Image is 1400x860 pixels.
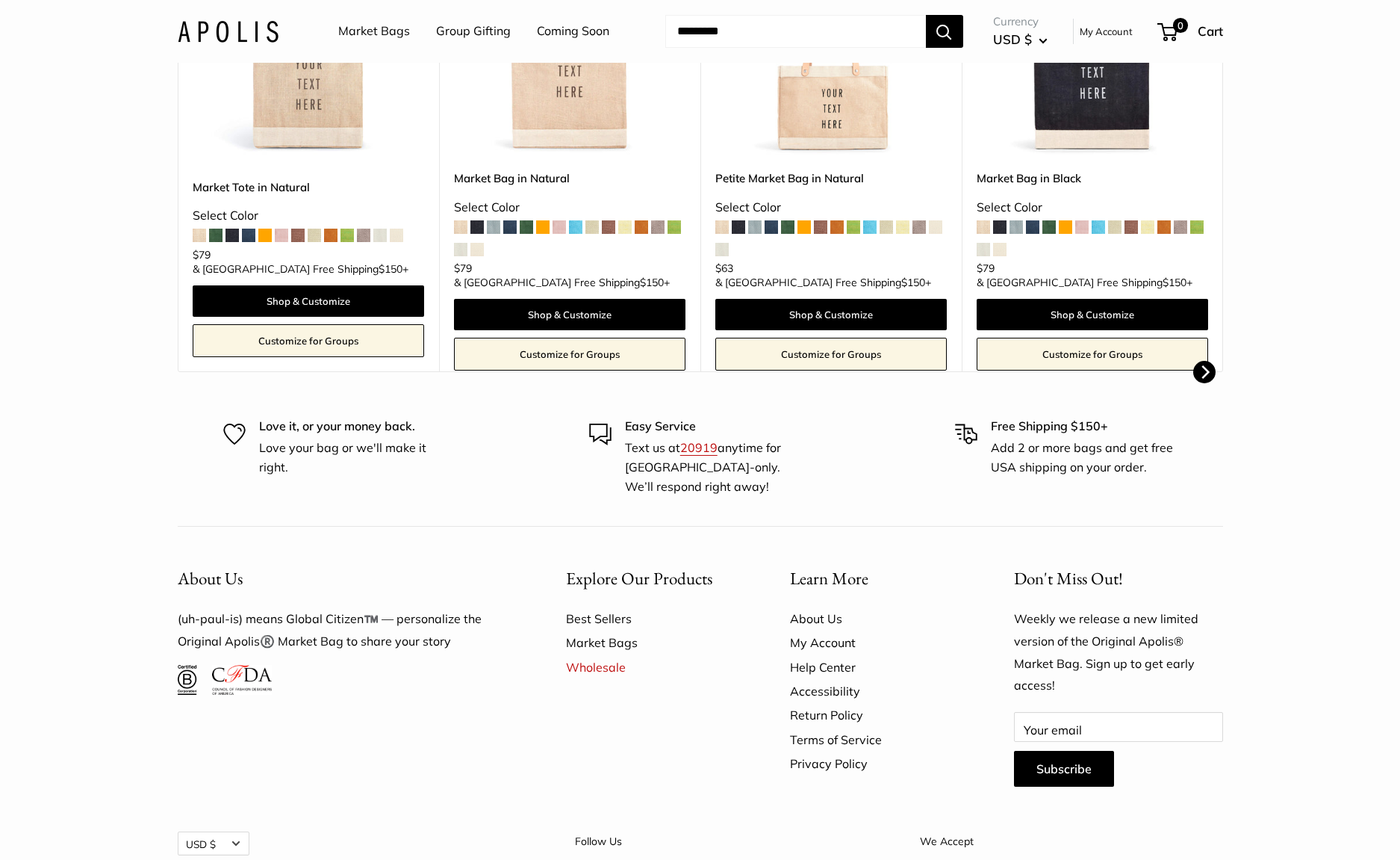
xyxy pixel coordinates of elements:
span: Explore Our Products [566,567,712,590]
img: Certified B Corporation [178,665,198,695]
img: Apolis [178,20,279,42]
span: & [GEOGRAPHIC_DATA] Free Shipping + [454,277,670,288]
span: 0 [1172,18,1187,33]
button: Search [926,15,963,48]
p: Text us at anytime for [GEOGRAPHIC_DATA]-only. We’ll respond right away! [625,439,812,496]
a: My Account [1080,22,1133,40]
a: Wholesale [566,655,738,679]
p: Weekly we release a new limited version of the Original Apolis® Market Bag. Sign up to get early ... [1014,608,1223,698]
button: Learn More [790,564,962,593]
span: $79 [454,262,472,275]
p: (uh-paul-is) means Global Citizen™️ — personalize the Original Apolis®️ Market Bag to share your ... [178,608,514,653]
span: About Us [178,567,243,590]
button: About Us [178,564,514,593]
a: Shop & Customize [715,299,947,330]
a: Group Gifting [436,20,511,43]
p: Add 2 or more bags and get free USA shipping on your order. [991,439,1177,477]
a: My Account [790,631,962,655]
button: Subscribe [1014,751,1114,787]
a: Terms of Service [790,728,962,752]
a: About Us [790,607,962,631]
img: Council of Fashion Designers of America Member [212,665,271,695]
span: $150 [1163,276,1186,289]
a: Best Sellers [566,607,738,631]
a: Accessibility [790,679,962,703]
p: Love it, or your money back. [259,417,446,436]
span: $63 [715,262,733,275]
span: $150 [901,276,925,289]
input: Search... [665,15,926,48]
a: Petite Market Bag in Natural [715,170,947,187]
a: Shop & Customize [193,285,424,317]
span: Learn More [790,567,868,590]
div: Select Color [193,205,424,227]
a: Customize for Groups [715,338,947,371]
p: Easy Service [625,417,812,436]
span: $79 [193,248,211,262]
a: Market Bag in Natural [454,170,685,187]
span: $79 [977,262,995,275]
span: $150 [640,276,664,289]
a: Coming Soon [537,20,609,43]
a: 0 Cart [1159,19,1223,43]
span: & [GEOGRAPHIC_DATA] Free Shipping + [193,264,408,274]
a: Customize for Groups [193,324,424,357]
a: Customize for Groups [977,338,1208,371]
span: USD $ [993,31,1032,47]
div: Select Color [715,197,947,219]
span: Currency [993,11,1048,32]
p: Follow Us [575,832,766,851]
span: $150 [379,262,402,276]
a: Privacy Policy [790,752,962,776]
a: Customize for Groups [454,338,685,371]
button: USD $ [178,832,249,856]
button: Explore Our Products [566,564,738,593]
a: Market Bags [338,20,410,43]
a: Market Bags [566,631,738,655]
a: Shop & Customize [977,299,1208,330]
p: We Accept [920,832,1223,851]
a: 20919 [680,440,718,455]
button: USD $ [993,28,1048,52]
button: Next [1193,361,1216,383]
span: & [GEOGRAPHIC_DATA] Free Shipping + [977,277,1192,288]
p: Love your bag or we'll make it right. [259,439,446,477]
a: Market Tote in Natural [193,179,424,196]
a: Market Bag in Black [977,170,1208,187]
div: Select Color [977,197,1208,219]
p: Don't Miss Out! [1014,564,1223,593]
a: Help Center [790,655,962,679]
span: & [GEOGRAPHIC_DATA] Free Shipping + [715,277,931,288]
div: Select Color [454,197,685,219]
a: Shop & Customize [454,299,685,330]
a: Return Policy [790,703,962,727]
span: Cart [1198,23,1223,39]
p: Free Shipping $150+ [991,417,1177,436]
